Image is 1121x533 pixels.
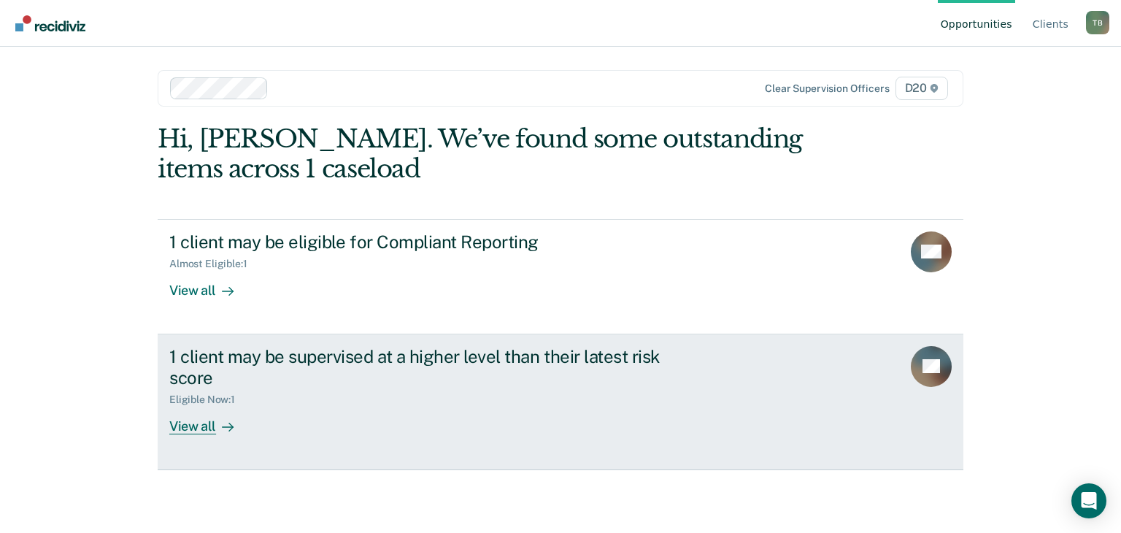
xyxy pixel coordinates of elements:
[169,231,682,253] div: 1 client may be eligible for Compliant Reporting
[765,83,889,95] div: Clear supervision officers
[169,270,251,299] div: View all
[169,258,259,270] div: Almost Eligible : 1
[15,15,85,31] img: Recidiviz
[158,124,802,184] div: Hi, [PERSON_NAME]. We’ve found some outstanding items across 1 caseload
[169,406,251,434] div: View all
[158,334,963,470] a: 1 client may be supervised at a higher level than their latest risk scoreEligible Now:1View all
[169,346,682,388] div: 1 client may be supervised at a higher level than their latest risk score
[158,219,963,334] a: 1 client may be eligible for Compliant ReportingAlmost Eligible:1View all
[1086,11,1109,34] div: T B
[1086,11,1109,34] button: Profile dropdown button
[169,394,247,406] div: Eligible Now : 1
[1071,483,1106,518] div: Open Intercom Messenger
[895,77,948,100] span: D20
